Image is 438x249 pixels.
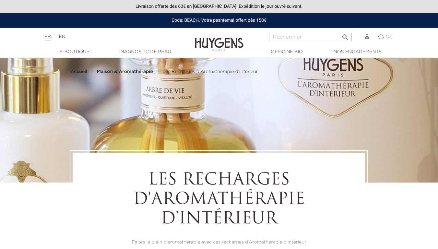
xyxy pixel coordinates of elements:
h1: Les Recharges d'Aromathérapie d'Intérieur [90,171,347,229]
a: EN [59,34,65,39]
input: Rechercher [269,33,352,41]
strong: Accueil [71,69,88,74]
a: E-Boutique [42,49,107,55]
a: Accueil [71,69,89,74]
img: Huygens [195,27,243,52]
div: | [41,33,178,41]
span: (0) [385,34,393,39]
a: Nos engagements [325,49,390,55]
button:  [339,31,351,40]
a: Maison & Aromathérapie [97,69,155,74]
a: Diagnostic de peau [113,49,178,55]
a: Officine Bio [255,49,319,55]
strong: Maison & Aromathérapie [97,69,153,74]
p: Faites le plein d'aromathérapie avec ces recharges d’Aromathérapie d’Intérieur [90,239,347,246]
i:  [341,31,349,39]
a: FR [45,34,51,41]
a: Les Recharges d'Aromathérapie d'Intérieur [162,69,258,74]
